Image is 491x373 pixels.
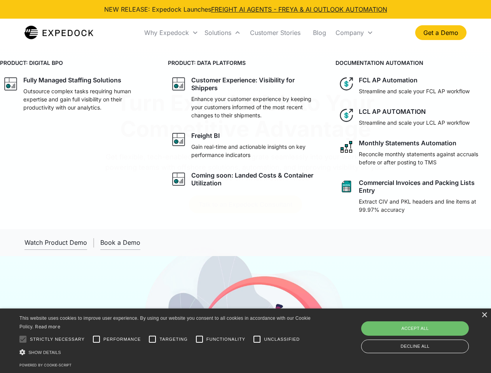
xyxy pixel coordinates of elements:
[168,73,323,122] a: graph iconCustomer Experience: Visibility for ShippersEnhance your customer experience by keeping...
[168,168,323,190] a: graph iconComing soon: Landed Costs & Container Utilization
[30,336,85,343] span: Strictly necessary
[335,136,491,169] a: network like iconMonthly Statements AutomationReconcile monthly statements against accruals befor...
[35,324,60,329] a: Read more
[191,95,320,119] p: Enhance your customer experience by keeping your customers informed of the most recent changes to...
[23,87,152,112] p: Outsource complex tasks requiring human expertise and gain full visibility on their productivity ...
[335,105,491,130] a: dollar iconLCL AP AUTOMATIONStreamline and scale your LCL AP workflow
[100,235,140,250] a: Book a Demo
[19,315,311,330] span: This website uses cookies to improve user experience. By using our website you consent to all coo...
[28,350,61,355] span: Show details
[359,139,456,147] div: Monthly Statements Automation
[362,289,491,373] iframe: Chat Widget
[335,73,491,98] a: dollar iconFCL AP AutomationStreamline and scale your FCL AP workflow
[191,143,320,159] p: Gain real-time and actionable insights on key performance indicators
[168,129,323,162] a: graph iconFreight BIGain real-time and actionable insights on key performance indicators
[24,235,87,250] a: open lightbox
[191,171,320,187] div: Coming soon: Landed Costs & Container Utilization
[171,76,187,92] img: graph icon
[103,336,141,343] span: Performance
[359,87,470,95] p: Streamline and scale your FCL AP workflow
[24,25,93,40] a: home
[204,29,231,37] div: Solutions
[201,19,244,46] div: Solutions
[307,19,332,46] a: Blog
[335,29,364,37] div: Company
[141,19,201,46] div: Why Expedock
[211,5,387,13] a: FREIGHT AI AGENTS - FREYA & AI OUTLOOK AUTOMATION
[339,179,354,194] img: sheet icon
[104,5,387,14] div: NEW RELEASE: Expedock Launches
[359,76,418,84] div: FCL AP Automation
[100,239,140,246] div: Book a Demo
[335,59,491,67] h4: DOCUMENTATION AUTOMATION
[264,336,300,343] span: Unclassified
[335,176,491,217] a: sheet iconCommercial Invoices and Packing Lists EntryExtract CIV and PKL headers and line items a...
[171,171,187,187] img: graph icon
[23,76,121,84] div: Fully Managed Staffing Solutions
[332,19,376,46] div: Company
[144,29,189,37] div: Why Expedock
[339,139,354,155] img: network like icon
[159,336,187,343] span: Targeting
[24,25,93,40] img: Expedock Logo
[359,150,488,166] p: Reconcile monthly statements against accruals before or after posting to TMS
[339,76,354,92] img: dollar icon
[19,363,72,367] a: Powered by cookie-script
[359,179,488,194] div: Commercial Invoices and Packing Lists Entry
[191,76,320,92] div: Customer Experience: Visibility for Shippers
[3,76,19,92] img: graph icon
[359,197,488,214] p: Extract CIV and PKL headers and line items at 99.97% accuracy
[206,336,245,343] span: Functionality
[168,59,323,67] h4: PRODUCT: DATA PLATFORMS
[171,132,187,147] img: graph icon
[415,25,467,40] a: Get a Demo
[339,108,354,123] img: dollar icon
[359,119,470,127] p: Streamline and scale your LCL AP workflow
[19,348,313,356] div: Show details
[24,239,87,246] div: Watch Product Demo
[191,132,220,139] div: Freight BI
[244,19,307,46] a: Customer Stories
[359,108,426,115] div: LCL AP AUTOMATION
